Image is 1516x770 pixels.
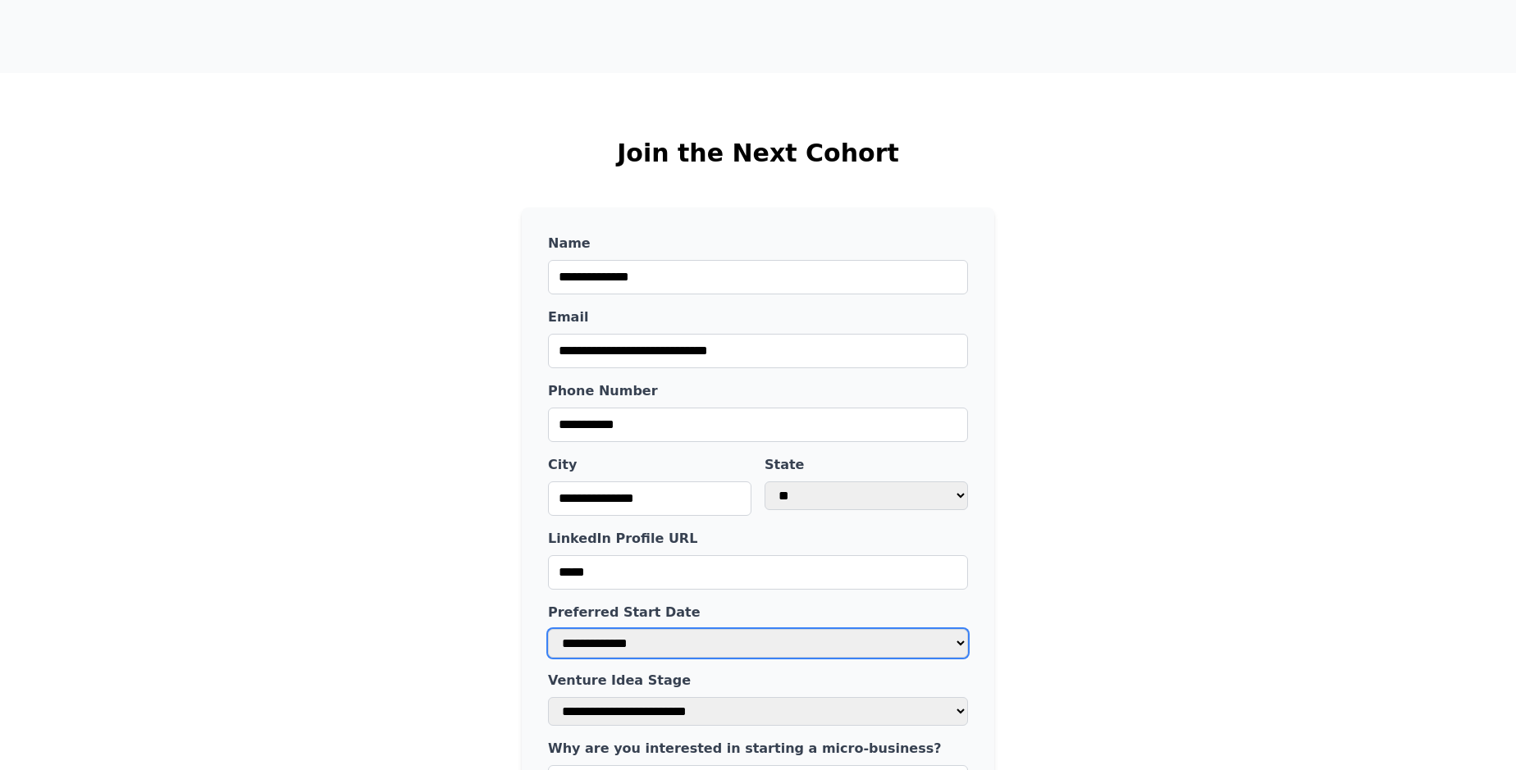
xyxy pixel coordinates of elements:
[246,139,1270,168] h2: Join the Next Cohort
[548,739,968,759] label: Why are you interested in starting a micro-business?
[548,234,968,253] label: Name
[765,455,968,475] label: State
[548,455,751,475] label: City
[548,671,968,690] label: Venture Idea Stage
[548,308,968,327] label: Email
[548,381,968,401] label: Phone Number
[548,529,968,549] label: LinkedIn Profile URL
[548,603,968,622] label: Preferred Start Date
